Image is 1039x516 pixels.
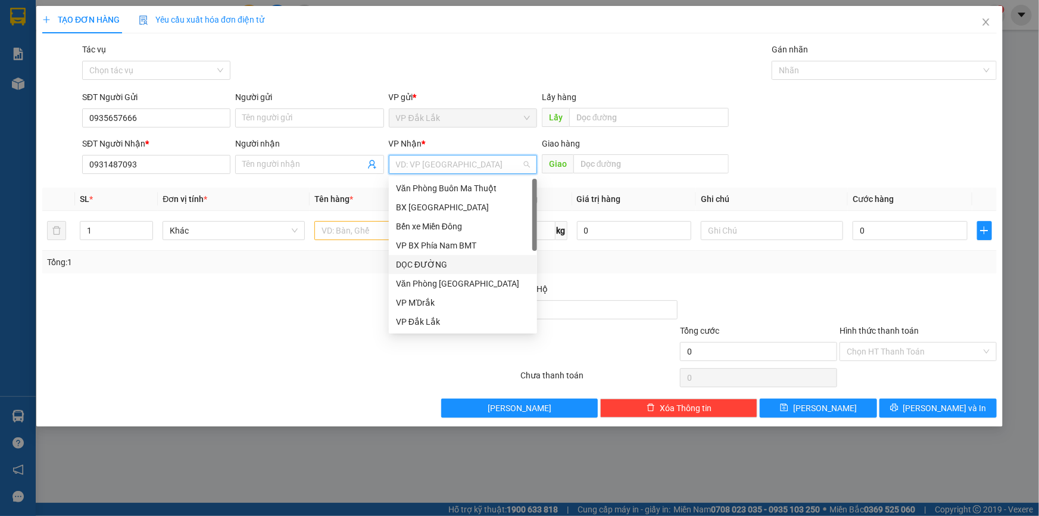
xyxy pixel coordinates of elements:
button: Close [969,6,1003,39]
div: Văn Phòng Tân Phú [389,274,537,293]
label: Tác vụ [82,45,106,54]
div: VP BX Phía Nam BMT [396,239,530,252]
div: VP Đắk Lắk [389,312,537,331]
span: VP Nhận [389,139,422,148]
span: Khác [170,222,298,240]
span: Gửi: [10,11,29,24]
input: Dọc đường [569,108,729,127]
span: Đơn vị tính [163,194,207,204]
button: [PERSON_NAME] [441,399,598,418]
div: VP M'Drắk [396,296,530,309]
div: VP Đắk Lắk [10,10,93,39]
span: [PERSON_NAME] [488,402,551,415]
input: 0 [577,221,692,240]
span: Tổng cước [680,326,719,335]
div: DỌC ĐƯỜNG [102,10,185,39]
span: SL [80,194,89,204]
button: printer[PERSON_NAME] và In [879,399,997,418]
input: VD: Bàn, Ghế [314,221,457,240]
span: Giao [542,154,573,173]
span: TẠO ĐƠN HÀNG [42,15,120,24]
label: Hình thức thanh toán [840,326,919,335]
span: Giá trị hàng [577,194,621,204]
div: VP M'Drắk [389,293,537,312]
span: [PERSON_NAME] [793,402,857,415]
span: close [981,17,991,27]
div: Văn Phòng [GEOGRAPHIC_DATA] [396,277,530,290]
div: Bến xe Miền Đông [396,220,530,233]
span: DĐ: [102,62,119,74]
div: Tổng: 1 [47,256,401,269]
div: VP BX Phía Nam BMT [389,236,537,255]
button: plus [977,221,992,240]
button: deleteXóa Thông tin [600,399,757,418]
div: 0932591259 [102,39,185,55]
div: Người nhận [235,137,383,150]
span: delete [647,403,655,413]
div: BX Tây Ninh [389,198,537,217]
span: Lấy hàng [542,92,576,102]
div: BX [GEOGRAPHIC_DATA] [396,201,530,214]
span: Lấy [542,108,569,127]
span: Cước hàng [853,194,894,204]
span: [PERSON_NAME] và In [903,402,987,415]
span: Giao hàng [542,139,580,148]
input: Dọc đường [573,154,729,173]
span: N4 SỞ SAO [102,55,173,97]
span: printer [890,403,898,413]
div: 0935657666 [10,39,93,55]
div: VP gửi [389,91,537,104]
div: Chưa thanh toán [520,369,679,390]
button: save[PERSON_NAME] [760,399,877,418]
div: Bến xe Miền Đông [389,217,537,236]
div: Văn Phòng Buôn Ma Thuột [389,179,537,198]
span: Xóa Thông tin [660,402,712,415]
span: plus [978,226,991,235]
div: DỌC ĐƯỜNG [396,258,530,271]
span: Tên hàng [314,194,353,204]
button: delete [47,221,66,240]
span: plus [42,15,51,24]
div: VP Đắk Lắk [396,315,530,328]
span: user-add [367,160,377,169]
span: save [780,403,788,413]
img: icon [139,15,148,25]
span: Yêu cầu xuất hóa đơn điện tử [139,15,264,24]
div: SĐT Người Nhận [82,137,230,150]
label: Gán nhãn [772,45,808,54]
span: VP Đắk Lắk [396,109,530,127]
div: SĐT Người Gửi [82,91,230,104]
span: kg [556,221,567,240]
input: Ghi Chú [701,221,843,240]
th: Ghi chú [696,188,848,211]
div: Người gửi [235,91,383,104]
div: Văn Phòng Buôn Ma Thuột [396,182,530,195]
div: DỌC ĐƯỜNG [389,255,537,274]
span: Nhận: [102,11,130,24]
